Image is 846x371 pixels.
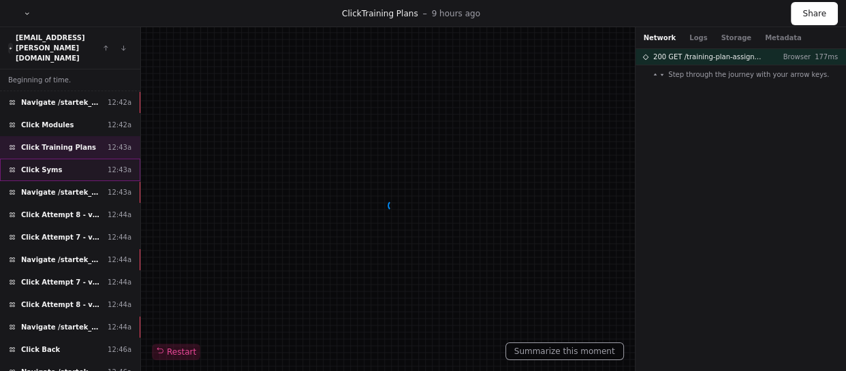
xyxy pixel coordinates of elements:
div: 12:44a [108,210,131,220]
div: 12:42a [108,120,131,130]
button: Network [644,33,676,43]
div: 12:44a [108,232,131,242]
span: Click Attempt 7 - v2.0 [21,277,102,287]
span: Click Syms [21,165,62,175]
div: 12:46a [108,344,131,355]
span: Navigate /startek_altice/playback (Playback) [21,97,102,108]
span: Navigate /startek_altice/simulation/*/execution/* [21,255,102,265]
div: 12:43a [108,165,131,175]
span: Restart [156,346,196,357]
span: Step through the journey with your arrow keys. [668,69,829,80]
span: Training Plans [362,9,418,18]
p: 9 hours ago [432,8,480,19]
button: Summarize this moment [505,342,624,360]
span: Click Attempt 7 - v2.0 [21,232,102,242]
div: 12:44a [108,255,131,265]
span: Click Back [21,344,60,355]
span: 200 GET /training-plan-assignments [653,52,762,62]
span: Click Training Plans [21,142,96,152]
img: 9.svg [9,44,13,52]
div: 12:43a [108,187,131,197]
span: Beginning of time. [8,75,71,85]
p: Browser [772,52,811,62]
div: 12:44a [108,322,131,332]
div: 12:44a [108,277,131,287]
span: Click Modules [21,120,74,130]
span: Click Attempt 8 - v2.0 [21,300,102,310]
span: Navigate /startek_altice/simulation/*/execution/* [21,322,102,332]
a: [EMAIL_ADDRESS][PERSON_NAME][DOMAIN_NAME] [16,34,85,62]
button: Metadata [765,33,802,43]
div: 12:43a [108,142,131,152]
button: Logs [689,33,707,43]
span: Click [342,9,362,18]
p: 177ms [811,52,838,62]
button: Share [791,2,838,25]
button: Restart [152,344,200,360]
div: 12:44a [108,300,131,310]
span: Navigate /startek_altice/simulation/*/execution/* [21,187,102,197]
span: Click Attempt 8 - v2.0 [21,210,102,220]
button: Storage [721,33,751,43]
div: 12:42a [108,97,131,108]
